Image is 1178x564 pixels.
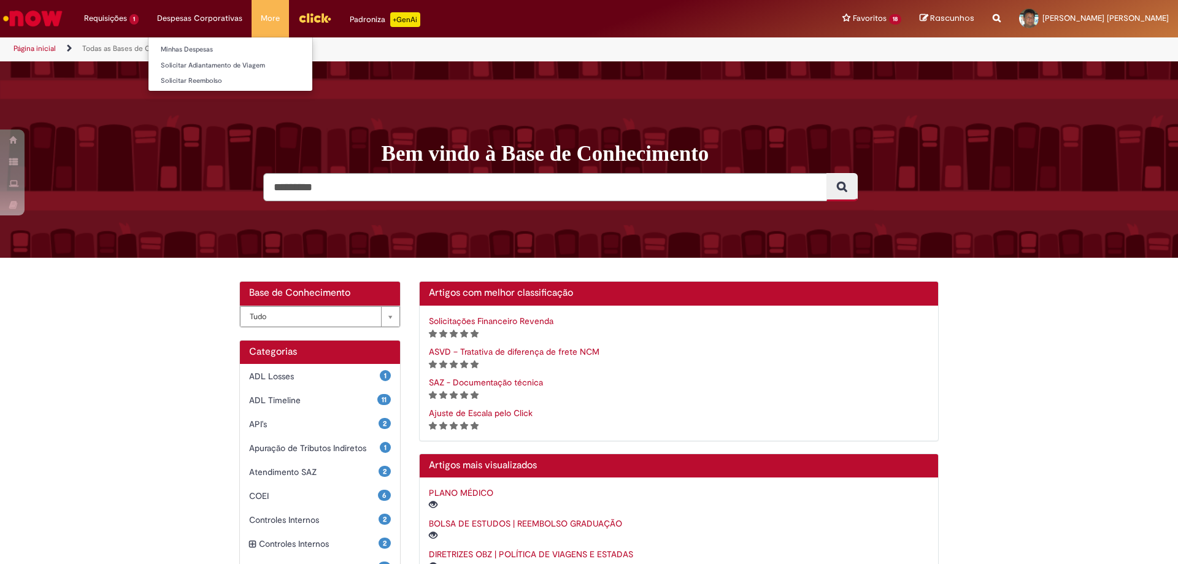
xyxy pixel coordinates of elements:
a: PLANO MÉDICO [429,487,493,498]
ul: Despesas Corporativas [148,37,313,91]
i: 4 [460,422,468,430]
a: Solicitações Financeiro Revenda [429,315,553,326]
span: Favoritos [853,12,887,25]
span: Atendimento SAZ [249,466,379,478]
i: 2 [439,422,447,430]
i: 4 [460,360,468,369]
span: Classificação de artigo - Somente leitura [429,420,479,431]
span: 18 [889,14,901,25]
i: 5 [471,422,479,430]
span: Despesas Corporativas [157,12,242,25]
i: 3 [450,330,458,338]
h2: Artigos mais visualizados [429,460,930,471]
div: 1 Apuração de Tributos Indiretos [240,436,400,460]
a: ASVD – Tratativa de diferença de frete NCM [429,346,599,357]
i: 5 [471,330,479,338]
i: 3 [450,422,458,430]
span: COEI [249,490,378,502]
a: Página inicial [13,44,56,53]
span: More [261,12,280,25]
span: 11 [377,394,391,405]
span: Requisições [84,12,127,25]
img: ServiceNow [1,6,64,31]
div: 2 API's [240,412,400,436]
span: [PERSON_NAME] [PERSON_NAME] [1042,13,1169,23]
i: 5 [471,360,479,369]
i: 1 [429,391,437,400]
h1: Bem vindo à Base de Conhecimento [382,141,948,167]
a: Solicitar Reembolso [148,74,312,88]
span: 2 [379,466,391,477]
ul: Trilhas de página [9,37,776,60]
i: 1 [429,360,437,369]
p: +GenAi [390,12,420,27]
a: SAZ - Documentação técnica [429,377,543,388]
span: API's [249,418,379,430]
input: Pesquisar [263,173,827,201]
button: Pesquisar [826,173,858,201]
span: Apuração de Tributos Indiretos [249,442,380,454]
div: 2 Atendimento SAZ [240,460,400,484]
a: BOLSA DE ESTUDOS | REEMBOLSO GRADUAÇÃO [429,518,622,529]
span: Classificação de artigo - Somente leitura [429,389,479,400]
i: 3 [450,360,458,369]
i: 3 [450,391,458,400]
span: ADL Timeline [249,394,377,406]
div: 1 ADL Losses [240,364,400,388]
a: Tudo [240,306,400,327]
div: expandir categoria Controles Internos 2 Controles Internos [240,531,400,556]
i: 1 [429,422,437,430]
h2: Artigos com melhor classificação [429,288,930,299]
div: 11 ADL Timeline [240,388,400,412]
i: 2 [439,391,447,400]
span: 6 [378,490,391,501]
span: 1 [129,14,139,25]
span: 2 [379,418,391,429]
span: 2 [379,514,391,525]
span: 1 [380,442,391,453]
div: 2 Controles Internos [240,508,400,532]
a: Minhas Despesas [148,43,312,56]
i: 2 [439,360,447,369]
span: Tudo [250,307,375,326]
span: 2 [379,538,391,549]
span: 1 [380,370,391,381]
i: 4 [460,391,468,400]
div: Padroniza [350,12,420,27]
span: Classificação de artigo - Somente leitura [429,358,479,369]
span: Controles Internos [259,538,379,550]
h2: Base de Conhecimento [249,288,391,299]
i: 4 [460,330,468,338]
img: click_logo_yellow_360x200.png [298,9,331,27]
div: 6 COEI [240,484,400,508]
a: Rascunhos [920,13,974,25]
h1: Categorias [249,347,391,358]
a: Solicitar Adiantamento de Viagem [148,59,312,72]
div: Bases de Conhecimento [240,306,400,327]
i: expandir categoria Controles Internos [249,538,256,551]
a: DIRETRIZES OBZ | POLÍTICA DE VIAGENS E ESTADAS [429,549,633,560]
span: Rascunhos [930,12,974,24]
i: 2 [439,330,447,338]
span: Classificação de artigo - Somente leitura [429,328,479,339]
a: Todas as Bases de Conhecimento [82,44,195,53]
i: 1 [429,330,437,338]
span: Controles Internos [249,514,379,526]
i: 5 [471,391,479,400]
a: Ajuste de Escala pelo Click [429,408,533,419]
span: ADL Losses [249,370,380,382]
